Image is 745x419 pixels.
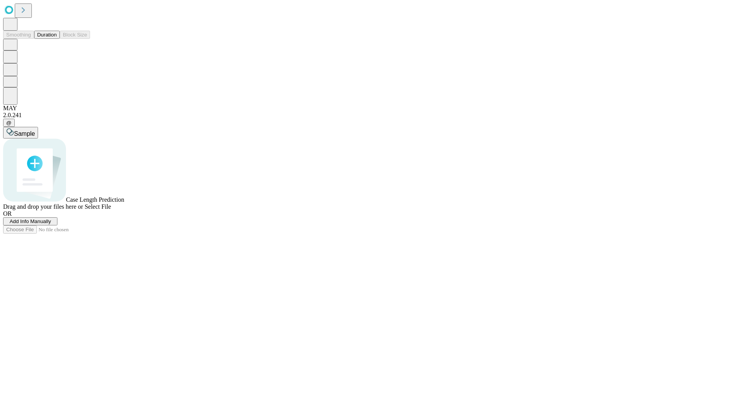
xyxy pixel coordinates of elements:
[3,217,57,225] button: Add Info Manually
[3,127,38,139] button: Sample
[6,120,12,126] span: @
[3,210,12,217] span: OR
[14,130,35,137] span: Sample
[85,203,111,210] span: Select File
[34,31,60,39] button: Duration
[3,203,83,210] span: Drag and drop your files here or
[3,112,742,119] div: 2.0.241
[3,119,15,127] button: @
[60,31,90,39] button: Block Size
[66,196,124,203] span: Case Length Prediction
[3,31,34,39] button: Smoothing
[3,105,742,112] div: MAY
[10,218,51,224] span: Add Info Manually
